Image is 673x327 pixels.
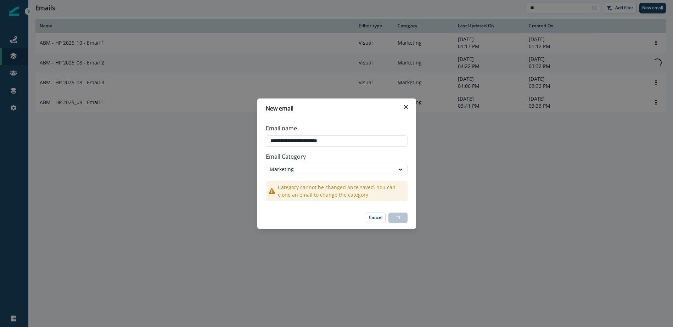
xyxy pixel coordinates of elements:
p: Cancel [369,215,382,220]
p: New email [266,104,293,113]
button: Cancel [366,213,386,223]
p: Email name [266,124,297,133]
p: Email Category [266,150,408,164]
button: Close [400,101,412,113]
p: Category cannot be changed once saved. You can clone an email to change the category [278,184,405,198]
div: Marketing [270,165,391,173]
